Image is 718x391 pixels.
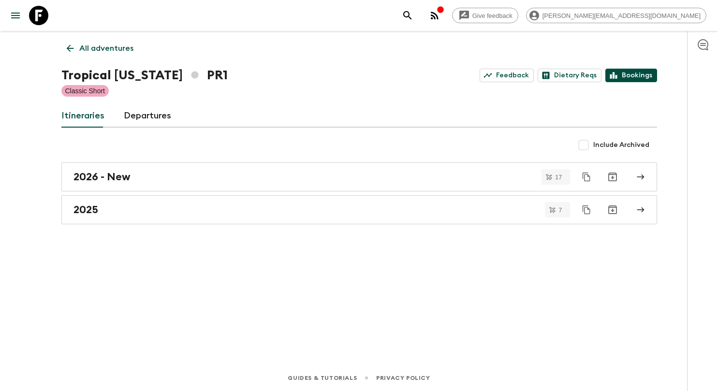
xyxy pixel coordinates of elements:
[526,8,706,23] div: [PERSON_NAME][EMAIL_ADDRESS][DOMAIN_NAME]
[65,86,105,96] p: Classic Short
[538,69,601,82] a: Dietary Reqs
[6,6,25,25] button: menu
[553,207,568,213] span: 7
[61,104,104,128] a: Itineraries
[61,162,657,191] a: 2026 - New
[73,203,98,216] h2: 2025
[61,39,139,58] a: All adventures
[603,167,622,187] button: Archive
[124,104,171,128] a: Departures
[452,8,518,23] a: Give feedback
[61,195,657,224] a: 2025
[593,140,649,150] span: Include Archived
[376,373,430,383] a: Privacy Policy
[578,168,595,186] button: Duplicate
[549,174,568,180] span: 17
[398,6,417,25] button: search adventures
[605,69,657,82] a: Bookings
[61,66,228,85] h1: Tropical [US_STATE] PR1
[537,12,706,19] span: [PERSON_NAME][EMAIL_ADDRESS][DOMAIN_NAME]
[467,12,518,19] span: Give feedback
[73,171,131,183] h2: 2026 - New
[480,69,534,82] a: Feedback
[288,373,357,383] a: Guides & Tutorials
[79,43,133,54] p: All adventures
[578,201,595,218] button: Duplicate
[603,200,622,219] button: Archive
